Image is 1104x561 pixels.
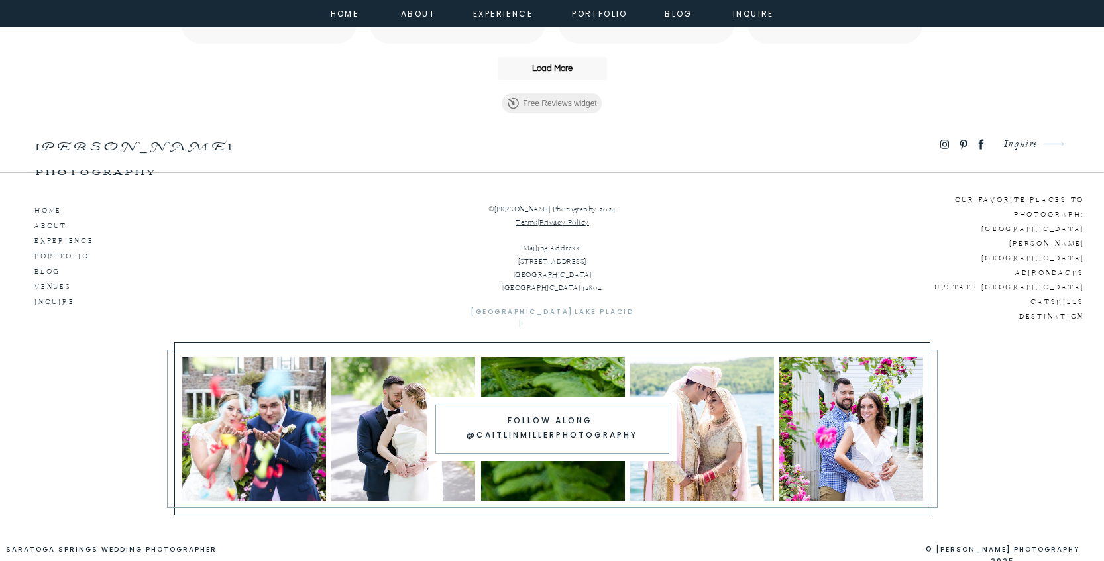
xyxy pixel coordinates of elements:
[249,544,325,556] p: This site is not a part of the Facebook™ website or Facebook™ Inc. Additionally, this site is NOT...
[34,218,110,230] a: ABOUT
[34,248,110,260] a: portfolio
[539,218,589,227] a: Privacy Policy
[327,7,362,19] a: home
[34,294,110,306] a: inquire
[3,544,219,556] p: saratoga springs wedding photographer
[915,544,1089,556] p: © [PERSON_NAME] photography 2025
[575,6,659,27] a: Posted on WeddingWire
[443,413,661,446] nav: Follow along @caitlinmillerphotography
[401,7,431,19] a: about
[730,7,777,19] a: inquire
[34,134,316,154] a: [PERSON_NAME] photography
[34,233,110,245] a: experience
[882,193,1084,310] p: Our favorite places to photograph: [GEOGRAPHIC_DATA] [PERSON_NAME] [GEOGRAPHIC_DATA] Adirondacks ...
[34,203,110,215] a: HOME
[470,306,571,317] a: [GEOGRAPHIC_DATA] |
[502,93,602,113] a: Free Reviews widget
[34,264,110,276] a: BLOG
[655,7,702,19] a: Blog
[485,203,620,300] p: ©[PERSON_NAME] Photography 2024 | Mailing Address: [STREET_ADDRESS] [GEOGRAPHIC_DATA] [GEOGRAPHIC...
[498,57,607,80] button: Load More
[34,279,110,291] a: Venues
[745,544,857,556] a: See our Privacy Policy
[516,218,538,227] a: Terms
[853,544,875,556] p: This site is not a part of the Facebook™ website or Facebook™ Inc. Additionally, this site is NOT...
[574,306,634,317] a: lake placid
[603,16,659,25] div: WeddingWire
[993,136,1038,154] a: Inquire
[603,8,659,25] div: Posted on
[571,7,628,19] a: portfolio
[532,63,573,74] span: Load More
[473,7,527,19] a: experience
